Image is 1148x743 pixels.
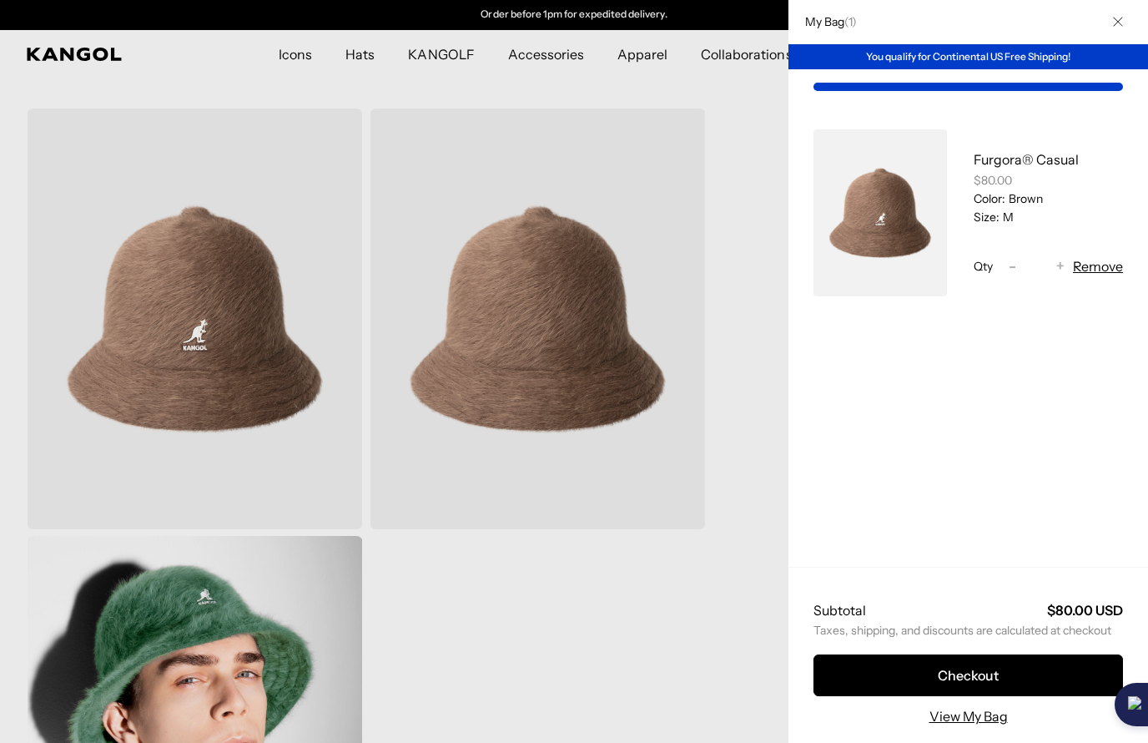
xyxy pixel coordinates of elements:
[974,191,1005,206] dt: Color:
[1005,191,1043,206] dd: Brown
[974,259,993,274] span: Qty
[1073,256,1123,276] button: Remove Furgora® Casual - Brown / M
[813,601,866,619] h2: Subtotal
[999,256,1025,276] button: -
[929,706,1008,726] a: View My Bag
[848,14,852,29] span: 1
[797,14,857,29] h2: My Bag
[974,173,1123,188] div: $80.00
[813,623,1123,638] small: Taxes, shipping, and discounts are calculated at checkout
[974,210,999,225] dt: Size:
[1025,256,1048,276] input: Quantity for Furgora® Casual
[999,210,1014,225] dd: M
[813,655,1123,696] button: Checkout
[788,44,1148,69] div: You qualify for Continental US Free Shipping!
[1056,255,1065,278] span: +
[1009,255,1016,278] span: -
[974,151,1079,168] a: Furgora® Casual
[844,14,857,29] span: ( )
[1048,256,1073,276] button: +
[1047,602,1123,619] strong: $80.00 USD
